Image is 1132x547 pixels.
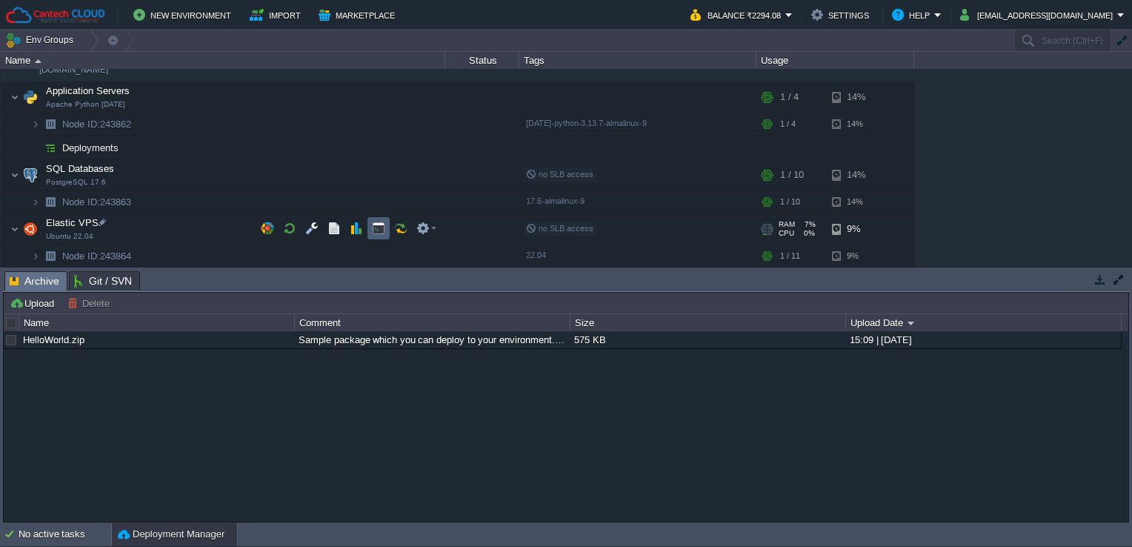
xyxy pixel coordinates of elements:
[40,190,61,213] img: AMDAwAAAACH5BAEAAAAALAAAAAABAAEAAAICRAEAOw==
[801,220,816,229] span: 7%
[800,229,815,238] span: 0%
[446,52,519,69] div: Status
[46,100,125,109] span: Apache Python [DATE]
[20,314,294,331] div: Name
[832,245,880,268] div: 9%
[780,82,799,112] div: 1 / 4
[296,314,570,331] div: Comment
[832,160,880,190] div: 14%
[44,84,132,97] span: Application Servers
[31,190,40,213] img: AMDAwAAAACH5BAEAAAAALAAAAAABAAEAAAICRAEAOw==
[757,52,913,69] div: Usage
[31,113,40,136] img: AMDAwAAAACH5BAEAAAAALAAAAAABAAEAAAICRAEAOw==
[780,245,800,268] div: 1 / 11
[780,190,800,213] div: 1 / 10
[61,196,133,208] a: Node ID:243863
[779,229,794,238] span: CPU
[74,272,132,290] span: Git / SVN
[44,163,116,174] a: SQL DatabasesPostgreSQL 17.6
[526,170,593,179] span: no SLB access
[570,331,845,348] div: 575 KB
[61,118,133,130] span: 243862
[62,119,100,130] span: Node ID:
[44,162,116,175] span: SQL Databases
[846,331,1120,348] div: 15:09 | [DATE]
[780,160,804,190] div: 1 / 10
[811,6,873,24] button: Settings
[571,314,845,331] div: Size
[61,250,133,262] span: 243864
[44,216,101,229] span: Elastic VPS
[40,245,61,268] img: AMDAwAAAACH5BAEAAAAALAAAAAABAAEAAAICRAEAOw==
[133,6,236,24] button: New Environment
[690,6,785,24] button: Balance ₹2294.08
[46,178,106,187] span: PostgreSQL 17.6
[20,160,41,190] img: AMDAwAAAACH5BAEAAAAALAAAAAABAAEAAAICRAEAOw==
[832,82,880,112] div: 14%
[10,272,59,291] span: Archive
[832,190,880,213] div: 14%
[31,245,40,268] img: AMDAwAAAACH5BAEAAAAALAAAAAABAAEAAAICRAEAOw==
[67,296,114,310] button: Delete
[44,217,101,228] a: Elastic VPSUbuntu 22.04
[40,113,61,136] img: AMDAwAAAACH5BAEAAAAALAAAAAABAAEAAAICRAEAOw==
[35,59,41,63] img: AMDAwAAAACH5BAEAAAAALAAAAAABAAEAAAICRAEAOw==
[10,214,19,244] img: AMDAwAAAACH5BAEAAAAALAAAAAABAAEAAAICRAEAOw==
[520,52,756,69] div: Tags
[250,6,305,24] button: Import
[526,251,546,259] span: 22.04
[10,296,59,310] button: Upload
[19,523,111,546] div: No active tasks
[295,331,569,348] div: Sample package which you can deploy to your environment. Feel free to delete and upload a package...
[832,113,880,136] div: 14%
[20,214,41,244] img: AMDAwAAAACH5BAEAAAAALAAAAAABAAEAAAICRAEAOw==
[10,160,19,190] img: AMDAwAAAACH5BAEAAAAALAAAAAABAAEAAAICRAEAOw==
[780,113,796,136] div: 1 / 4
[779,220,795,229] span: RAM
[23,334,84,345] a: HelloWorld.zip
[39,62,108,77] a: [DOMAIN_NAME]
[526,119,647,127] span: [DATE]-python-3.13.7-almalinux-9
[44,85,132,96] a: Application ServersApache Python [DATE]
[118,527,224,542] button: Deployment Manager
[61,118,133,130] a: Node ID:243862
[1,52,445,69] div: Name
[10,82,19,112] img: AMDAwAAAACH5BAEAAAAALAAAAAABAAEAAAICRAEAOw==
[62,251,100,262] span: Node ID:
[892,6,934,24] button: Help
[847,314,1121,331] div: Upload Date
[61,196,133,208] span: 243863
[31,136,40,159] img: AMDAwAAAACH5BAEAAAAALAAAAAABAAEAAAICRAEAOw==
[46,232,93,241] span: Ubuntu 22.04
[526,224,593,233] span: no SLB access
[40,136,61,159] img: AMDAwAAAACH5BAEAAAAALAAAAAABAAEAAAICRAEAOw==
[832,214,880,244] div: 9%
[5,30,79,50] button: Env Groups
[960,6,1117,24] button: [EMAIL_ADDRESS][DOMAIN_NAME]
[61,250,133,262] a: Node ID:243864
[319,6,399,24] button: Marketplace
[61,142,121,154] a: Deployments
[20,82,41,112] img: AMDAwAAAACH5BAEAAAAALAAAAAABAAEAAAICRAEAOw==
[526,196,585,205] span: 17.6-almalinux-9
[62,196,100,208] span: Node ID:
[5,6,106,24] img: Cantech Cloud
